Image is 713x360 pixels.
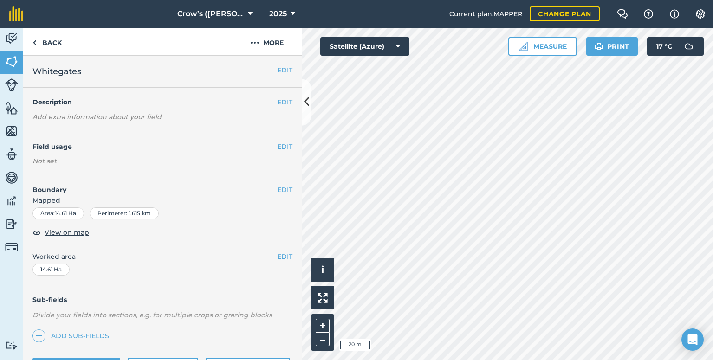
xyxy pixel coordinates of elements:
span: Mapped [23,195,302,206]
div: Not set [32,156,292,166]
img: svg+xml;base64,PD94bWwgdmVyc2lvbj0iMS4wIiBlbmNvZGluZz0idXRmLTgiPz4KPCEtLSBHZW5lcmF0b3I6IEFkb2JlIE... [5,171,18,185]
div: 14.61 Ha [32,264,70,276]
h4: Description [32,97,292,107]
button: – [316,333,330,346]
h4: Field usage [32,141,277,152]
a: Add sub-fields [32,329,113,342]
img: Ruler icon [519,42,528,51]
img: svg+xml;base64,PD94bWwgdmVyc2lvbj0iMS4wIiBlbmNvZGluZz0idXRmLTgiPz4KPCEtLSBHZW5lcmF0b3I6IEFkb2JlIE... [5,78,18,91]
button: i [311,258,334,282]
span: Whitegates [32,65,81,78]
img: svg+xml;base64,PHN2ZyB4bWxucz0iaHR0cDovL3d3dy53My5vcmcvMjAwMC9zdmciIHdpZHRoPSIxNCIgaGVpZ2h0PSIyNC... [36,330,42,341]
span: Worked area [32,251,292,262]
span: i [321,264,324,276]
span: 17 ° C [656,37,672,56]
span: 2025 [269,8,287,19]
button: Measure [508,37,577,56]
button: EDIT [277,65,292,75]
button: EDIT [277,97,292,107]
button: More [232,28,302,55]
div: Perimeter : 1.615 km [90,207,159,219]
button: 17 °C [647,37,704,56]
img: svg+xml;base64,PHN2ZyB4bWxucz0iaHR0cDovL3d3dy53My5vcmcvMjAwMC9zdmciIHdpZHRoPSIxOSIgaGVpZ2h0PSIyNC... [595,41,603,52]
button: EDIT [277,185,292,195]
button: + [316,319,330,333]
img: svg+xml;base64,PD94bWwgdmVyc2lvbj0iMS4wIiBlbmNvZGluZz0idXRmLTgiPz4KPCEtLSBHZW5lcmF0b3I6IEFkb2JlIE... [5,241,18,254]
img: svg+xml;base64,PD94bWwgdmVyc2lvbj0iMS4wIiBlbmNvZGluZz0idXRmLTgiPz4KPCEtLSBHZW5lcmF0b3I6IEFkb2JlIE... [5,148,18,161]
img: svg+xml;base64,PHN2ZyB4bWxucz0iaHR0cDovL3d3dy53My5vcmcvMjAwMC9zdmciIHdpZHRoPSI1NiIgaGVpZ2h0PSI2MC... [5,124,18,138]
button: EDIT [277,251,292,262]
button: EDIT [277,141,292,152]
span: Crow’s ([PERSON_NAME]) [177,8,244,19]
a: Back [23,28,71,55]
img: svg+xml;base64,PHN2ZyB4bWxucz0iaHR0cDovL3d3dy53My5vcmcvMjAwMC9zdmciIHdpZHRoPSIxNyIgaGVpZ2h0PSIxNy... [670,8,679,19]
img: fieldmargin Logo [9,6,23,21]
img: svg+xml;base64,PHN2ZyB4bWxucz0iaHR0cDovL3d3dy53My5vcmcvMjAwMC9zdmciIHdpZHRoPSI1NiIgaGVpZ2h0PSI2MC... [5,101,18,115]
img: svg+xml;base64,PHN2ZyB4bWxucz0iaHR0cDovL3d3dy53My5vcmcvMjAwMC9zdmciIHdpZHRoPSI1NiIgaGVpZ2h0PSI2MC... [5,55,18,69]
img: Four arrows, one pointing top left, one top right, one bottom right and the last bottom left [318,293,328,303]
img: A cog icon [695,9,706,19]
img: Two speech bubbles overlapping with the left bubble in the forefront [617,9,628,19]
img: svg+xml;base64,PHN2ZyB4bWxucz0iaHR0cDovL3d3dy53My5vcmcvMjAwMC9zdmciIHdpZHRoPSI5IiBoZWlnaHQ9IjI0Ii... [32,37,37,48]
div: Area : 14.61 Ha [32,207,84,219]
button: View on map [32,227,89,238]
img: svg+xml;base64,PD94bWwgdmVyc2lvbj0iMS4wIiBlbmNvZGluZz0idXRmLTgiPz4KPCEtLSBHZW5lcmF0b3I6IEFkb2JlIE... [5,217,18,231]
img: svg+xml;base64,PHN2ZyB4bWxucz0iaHR0cDovL3d3dy53My5vcmcvMjAwMC9zdmciIHdpZHRoPSIxOCIgaGVpZ2h0PSIyNC... [32,227,41,238]
img: svg+xml;base64,PD94bWwgdmVyc2lvbj0iMS4wIiBlbmNvZGluZz0idXRmLTgiPz4KPCEtLSBHZW5lcmF0b3I6IEFkb2JlIE... [5,32,18,45]
h4: Boundary [23,175,277,195]
img: svg+xml;base64,PD94bWwgdmVyc2lvbj0iMS4wIiBlbmNvZGluZz0idXRmLTgiPz4KPCEtLSBHZW5lcmF0b3I6IEFkb2JlIE... [680,37,698,56]
em: Divide your fields into sections, e.g. for multiple crops or grazing blocks [32,311,272,319]
img: A question mark icon [643,9,654,19]
img: svg+xml;base64,PD94bWwgdmVyc2lvbj0iMS4wIiBlbmNvZGluZz0idXRmLTgiPz4KPCEtLSBHZW5lcmF0b3I6IEFkb2JlIE... [5,341,18,350]
a: Change plan [530,6,600,21]
span: View on map [45,227,89,238]
button: Satellite (Azure) [320,37,409,56]
h4: Sub-fields [23,295,302,305]
img: svg+xml;base64,PD94bWwgdmVyc2lvbj0iMS4wIiBlbmNvZGluZz0idXRmLTgiPz4KPCEtLSBHZW5lcmF0b3I6IEFkb2JlIE... [5,194,18,208]
span: Current plan : MAPPER [449,9,522,19]
img: svg+xml;base64,PHN2ZyB4bWxucz0iaHR0cDovL3d3dy53My5vcmcvMjAwMC9zdmciIHdpZHRoPSIyMCIgaGVpZ2h0PSIyNC... [250,37,259,48]
em: Add extra information about your field [32,113,162,121]
div: Open Intercom Messenger [681,328,704,351]
button: Print [586,37,638,56]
